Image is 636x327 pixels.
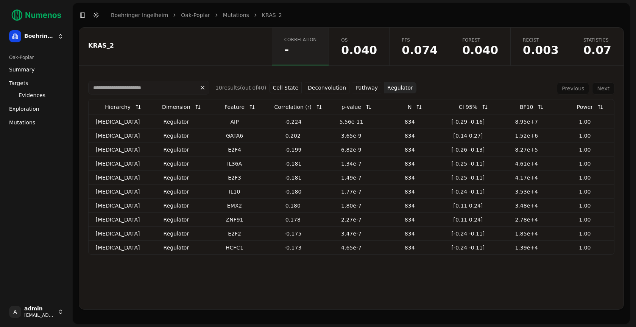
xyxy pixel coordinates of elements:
[208,188,260,195] div: IL10
[267,160,319,167] div: -0.181
[274,100,312,114] div: Correlation (r)
[88,43,260,49] div: KRAS_2
[583,37,611,43] span: Statistics
[500,132,553,139] div: 1.52e+6
[325,174,377,181] div: 1.49e-7
[92,132,144,139] div: [MEDICAL_DATA]
[284,37,317,43] span: Correlation
[459,100,477,114] div: CI 95%
[19,91,45,99] span: Evidences
[272,28,329,65] a: Correlation-
[325,132,377,139] div: 3.65e-9
[383,202,436,209] div: 834
[6,77,67,89] a: Targets
[208,160,260,167] div: IL36A
[559,146,611,153] div: 1.00
[442,160,494,167] div: [-0.25 -0.11]
[583,45,611,56] span: 0.07
[500,146,553,153] div: 8.27e+5
[208,132,260,139] div: GATA6
[6,103,67,115] a: Exploration
[267,132,319,139] div: 0.202
[442,216,494,223] div: [0.11 0.24]
[383,160,436,167] div: 834
[24,312,55,318] span: [EMAIL_ADDRESS]
[215,85,240,91] span: 10 result s
[208,216,260,223] div: ZNF91
[6,27,67,45] button: Boehringer Ingelheim
[462,45,498,56] span: 0.040
[77,10,88,20] button: Toggle Sidebar
[92,188,144,195] div: [MEDICAL_DATA]
[325,118,377,126] div: 5.56e-11
[383,188,436,195] div: 834
[208,230,260,237] div: E2F2
[6,6,67,24] img: Numenos
[284,44,317,56] span: -
[383,146,436,153] div: 834
[520,100,533,114] div: BF10
[383,216,436,223] div: 834
[150,132,202,139] div: regulator
[92,216,144,223] div: [MEDICAL_DATA]
[111,11,168,19] a: Boehringer Ingelheim
[150,118,202,126] div: regulator
[224,100,245,114] div: Feature
[24,33,55,40] span: Boehringer Ingelheim
[341,100,361,114] div: p-value
[267,146,319,153] div: -0.199
[9,306,21,318] span: A
[305,82,349,93] button: Deconvolution
[267,216,319,223] div: 0.178
[523,45,559,56] span: 0.003
[325,160,377,167] div: 1.34e-7
[9,105,39,113] span: Exploration
[352,82,381,93] button: Pathway
[150,230,202,237] div: regulator
[500,160,553,167] div: 4.61e+4
[325,188,377,195] div: 1.77e-7
[408,100,412,114] div: N
[150,188,202,195] div: regulator
[92,160,144,167] div: [MEDICAL_DATA]
[442,146,494,153] div: [-0.26 -0.13]
[559,188,611,195] div: 1.00
[383,132,436,139] div: 834
[150,146,202,153] div: regulator
[389,28,450,65] a: PFS0.074
[500,188,553,195] div: 3.53e+4
[500,202,553,209] div: 3.48e+4
[208,202,260,209] div: EMX2
[442,202,494,209] div: [0.11 0.24]
[92,230,144,237] div: [MEDICAL_DATA]
[383,230,436,237] div: 834
[402,45,438,56] span: 0.074
[105,100,131,114] div: Hierarchy
[500,174,553,181] div: 4.17e+4
[383,118,436,126] div: 834
[500,216,553,223] div: 2.78e+4
[559,244,611,251] div: 1.00
[9,79,28,87] span: Targets
[181,11,210,19] a: Oak-Poplar
[325,216,377,223] div: 2.27e-7
[325,230,377,237] div: 3.47e-7
[383,174,436,181] div: 834
[559,216,611,223] div: 1.00
[111,11,282,19] nav: breadcrumb
[162,100,190,114] div: Dimension
[267,174,319,181] div: -0.181
[208,118,260,126] div: AIP
[6,116,67,129] a: Mutations
[208,174,260,181] div: E2F3
[559,230,611,237] div: 1.00
[442,132,494,139] div: [0.14 0.27]
[500,244,553,251] div: 1.39e+4
[267,188,319,195] div: -0.180
[442,244,494,251] div: [-0.24 -0.11]
[223,11,249,19] a: Mutations
[442,188,494,195] div: [-0.24 -0.11]
[559,118,611,126] div: 1.00
[92,244,144,251] div: [MEDICAL_DATA]
[571,28,624,65] a: Statistics0.07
